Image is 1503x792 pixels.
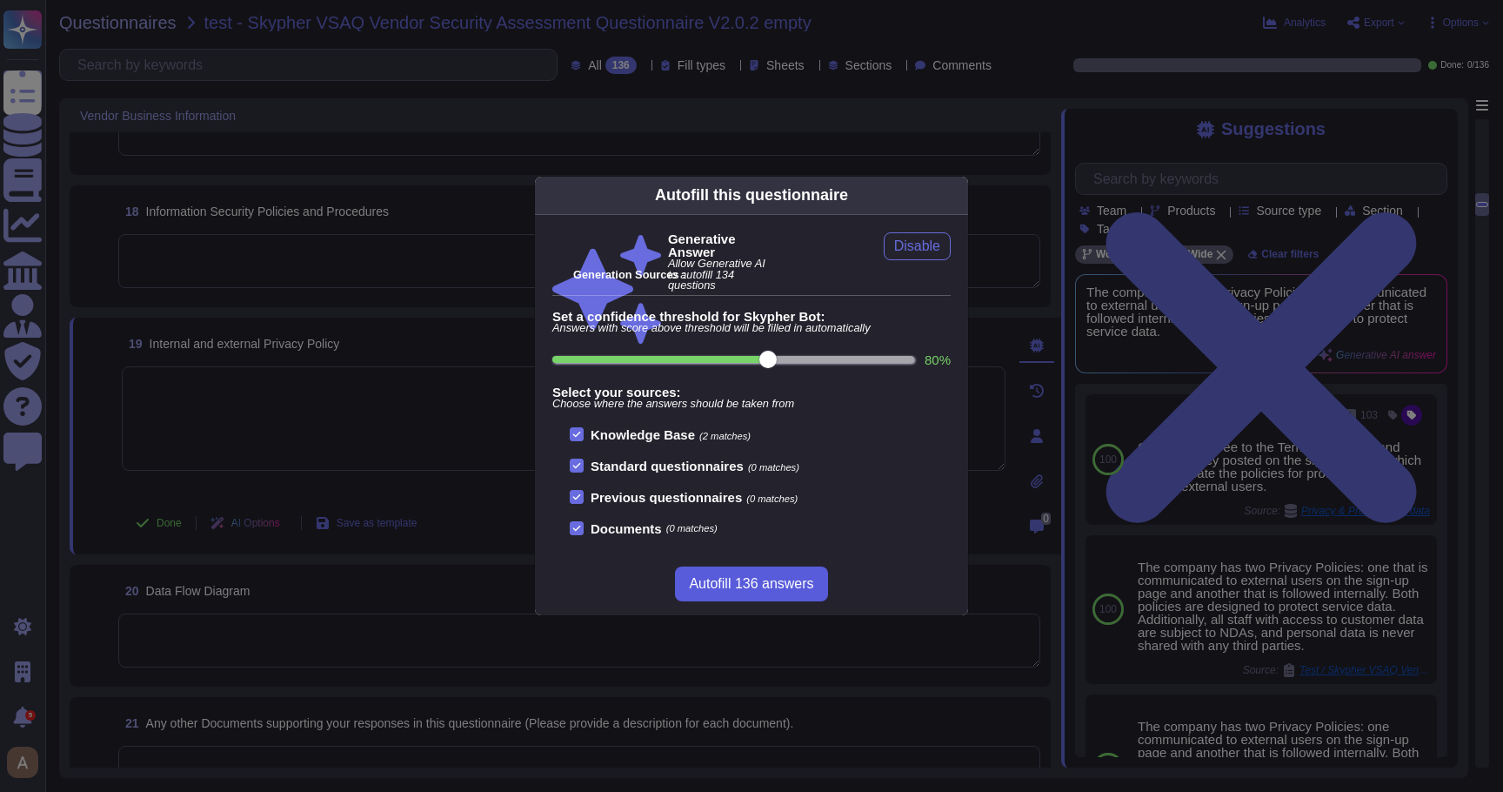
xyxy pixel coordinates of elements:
span: Answers with score above threshold will be filled in automatically [552,323,951,334]
button: Disable [884,232,951,260]
b: Generation Sources : [573,268,685,281]
div: Autofill this questionnaire [655,184,848,207]
span: (0 matches) [666,524,718,534]
span: (2 matches) [699,431,751,441]
b: Previous questionnaires [591,490,742,505]
b: Documents [591,522,662,535]
span: Choose where the answers should be taken from [552,399,951,410]
span: (0 matches) [748,462,799,473]
b: Knowledge Base [591,427,695,442]
b: Standard questionnaires [591,459,744,473]
b: Select your sources: [552,386,951,399]
span: Disable [894,239,940,253]
b: Set a confidence threshold for Skypher Bot: [552,310,951,323]
span: (0 matches) [746,493,798,504]
span: Allow Generative AI to autofill 134 questions [668,258,777,292]
button: Autofill 136 answers [675,567,827,601]
span: Autofill 136 answers [689,577,813,591]
b: Generative Answer [668,232,777,258]
label: 80 % [925,353,951,366]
